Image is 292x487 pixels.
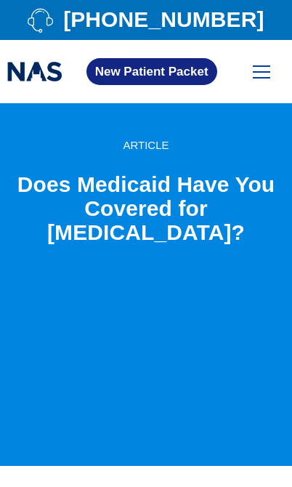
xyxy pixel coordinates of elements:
[7,140,285,150] p: article
[60,12,264,28] span: [PHONE_NUMBER]
[86,58,217,85] a: New Patient Packet
[95,65,208,78] span: New Patient Packet
[7,172,285,244] h1: Does Medicaid Have You Covered for [MEDICAL_DATA]?
[7,59,62,84] img: national addiction specialists online suboxone clinic - logo
[7,7,285,33] a: [PHONE_NUMBER]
